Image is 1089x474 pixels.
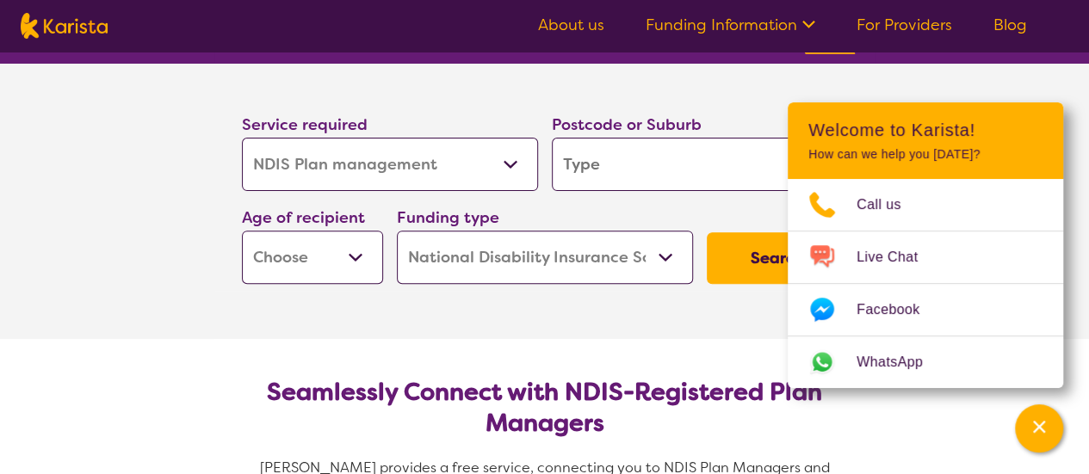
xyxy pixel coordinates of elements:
h2: Seamlessly Connect with NDIS-Registered Plan Managers [256,377,834,439]
h2: Welcome to Karista! [808,120,1043,140]
div: Channel Menu [788,102,1063,388]
a: Blog [993,15,1027,35]
button: Search [707,232,848,284]
a: For Providers [857,15,952,35]
span: WhatsApp [857,349,944,375]
a: Web link opens in a new tab. [788,336,1063,388]
img: Karista logo [21,13,108,39]
a: Funding Information [646,15,815,35]
input: Type [552,138,848,191]
span: Call us [857,192,922,218]
p: How can we help you [DATE]? [808,147,1043,162]
span: Live Chat [857,244,938,270]
button: Channel Menu [1015,404,1063,452]
a: About us [538,15,604,35]
ul: Choose channel [788,179,1063,388]
label: Age of recipient [242,207,365,228]
label: Service required [242,114,368,135]
span: Facebook [857,297,940,323]
label: Funding type [397,207,499,228]
label: Postcode or Suburb [552,114,702,135]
